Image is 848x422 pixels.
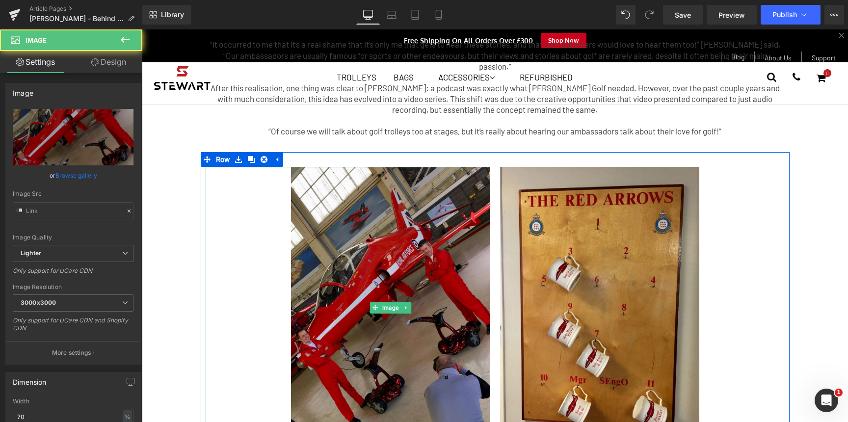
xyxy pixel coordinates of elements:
a: Laptop [380,5,403,25]
b: Lighter [21,249,41,257]
button: More settings [6,341,140,364]
span: Library [161,10,184,19]
button: More [824,5,844,25]
div: Image [13,83,33,97]
span: [PERSON_NAME] - Behind The Scenes [29,15,124,23]
div: Image Src [13,190,133,197]
span: Preview [718,10,745,20]
iframe: Intercom live chat [815,389,838,412]
a: Desktop [356,5,380,25]
span: Image [238,272,259,284]
button: Undo [616,5,636,25]
p: After this realisation, one thing was clear to [PERSON_NAME]: a podcast was exactly what [PERSON_... [66,53,640,85]
a: Clone Row [103,123,116,137]
a: Expand / Collapse [129,123,141,137]
a: Tablet [403,5,427,25]
a: Article Pages [29,5,142,13]
a: Expand / Collapse [259,272,269,284]
div: Image Resolution [13,284,133,290]
button: Redo [639,5,659,25]
input: Link [13,202,133,219]
div: Image Quality [13,234,133,241]
div: Dimension [13,372,47,386]
a: Save row [90,123,103,137]
div: Only support for UCare CDN [13,267,133,281]
span: Save [675,10,691,20]
div: Only support for UCare CDN and Shopify CDN [13,316,133,339]
span: 1 [835,389,843,396]
a: Mobile [427,5,450,25]
p: “Of course we will talk about golf trolleys too at stages, but it’s really about hearing our amba... [66,96,640,107]
p: “It occurred to me that it’s a real shame that it’s only me that gets to hear these stories, and ... [66,9,640,42]
span: Publish [772,11,797,19]
button: Publish [761,5,821,25]
a: New Library [142,5,191,25]
a: Remove Row [116,123,129,137]
b: 3000x3000 [21,299,56,306]
a: Preview [707,5,757,25]
div: or [13,170,133,181]
span: Help [23,7,43,16]
p: More settings [52,348,91,357]
div: Width [13,398,133,405]
span: Image [26,36,47,44]
span: Row [72,123,91,137]
a: Design [73,51,144,73]
a: Browse gallery [55,167,97,184]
